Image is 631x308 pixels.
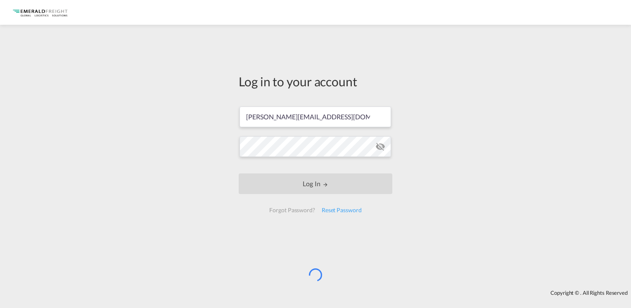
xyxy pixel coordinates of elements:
[239,73,392,90] div: Log in to your account
[318,203,365,218] div: Reset Password
[266,203,318,218] div: Forgot Password?
[239,173,392,194] button: LOGIN
[375,142,385,152] md-icon: icon-eye-off
[240,107,391,127] input: Enter email/phone number
[12,3,68,22] img: c4318bc049f311eda2ff698fe6a37287.png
